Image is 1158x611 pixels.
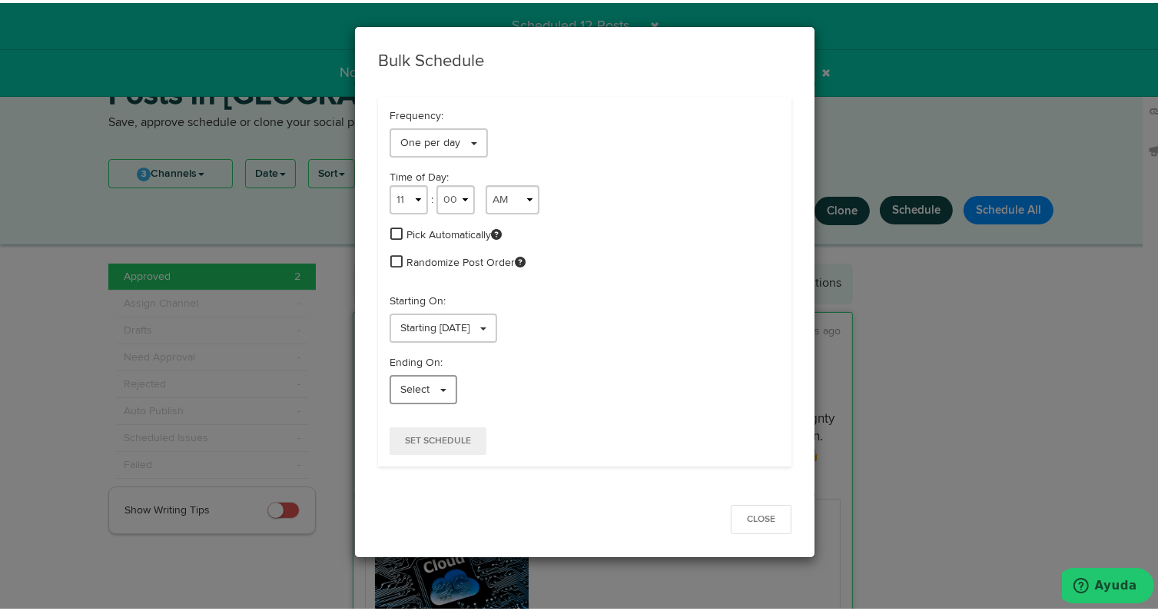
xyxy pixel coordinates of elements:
[390,167,780,182] div: Time of Day:
[390,424,486,452] button: Set Schedule
[400,134,460,145] span: One per day
[406,224,502,240] span: Pick Automatically
[431,191,433,202] span: :
[731,502,791,531] button: Close
[1062,565,1154,603] iframe: Abre un widget desde donde se puede obtener más información
[390,352,780,367] p: Ending On:
[400,320,470,330] span: Starting [DATE]
[406,252,526,267] span: Randomize Post Order
[378,47,791,71] h3: Bulk Schedule
[400,381,430,392] span: Select
[390,105,780,121] p: Frequency:
[390,291,780,306] p: Starting On:
[405,433,471,443] span: Set Schedule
